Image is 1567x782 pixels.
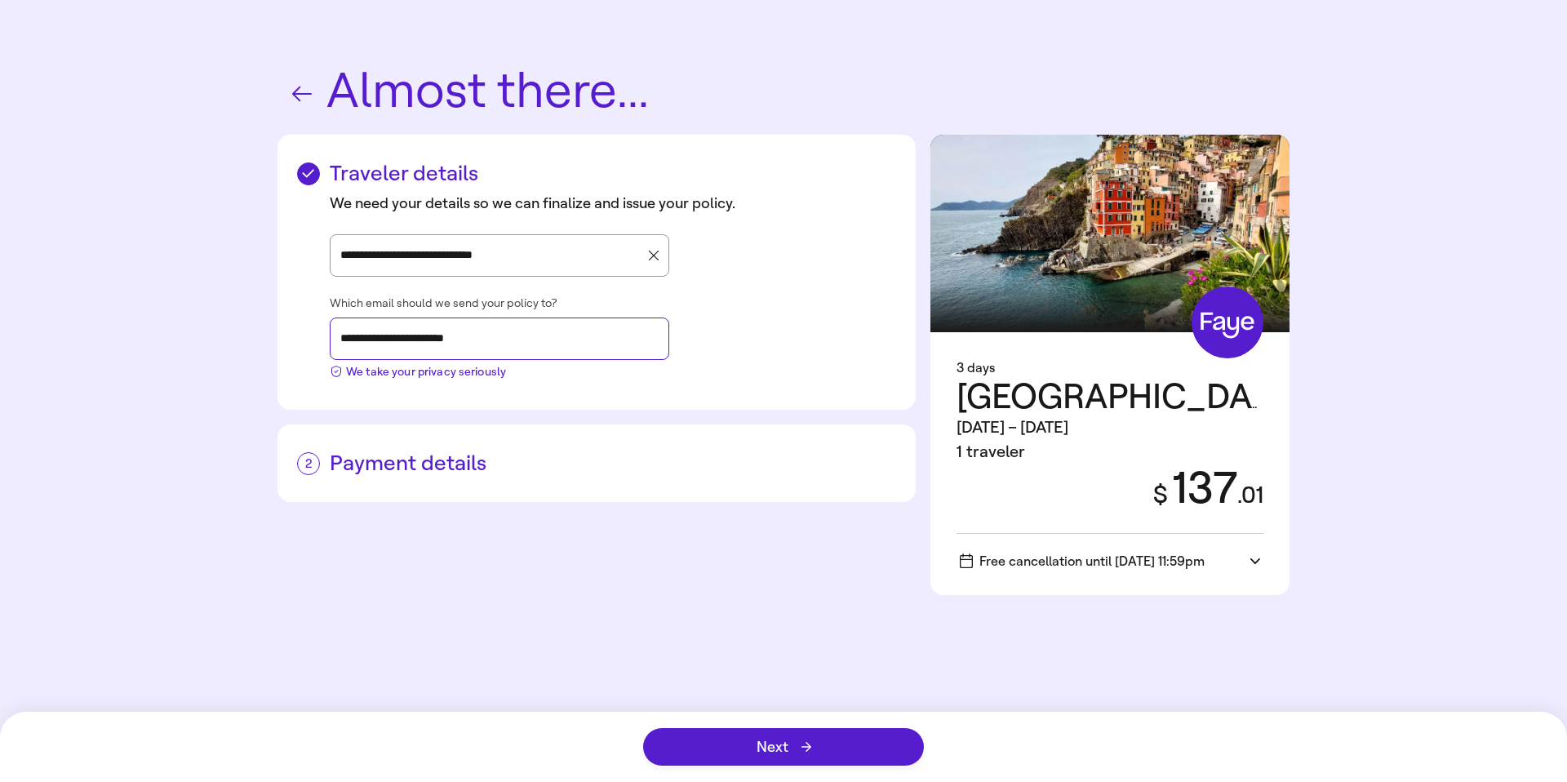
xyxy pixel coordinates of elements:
[297,161,896,186] h2: Traveler details
[1134,464,1263,513] div: 137
[277,65,1290,118] h1: Almost there...
[957,358,1263,378] div: 3 days
[757,740,811,754] span: Next
[330,296,557,311] span: Which email should we send your policy to?
[957,415,1263,440] div: [DATE] – [DATE]
[1153,480,1168,509] span: $
[1237,482,1263,509] span: . 01
[957,440,1263,464] div: 1 traveler
[330,193,896,215] div: We need your details so we can finalize and issue your policy.
[297,451,896,476] h2: Payment details
[340,243,642,268] input: Street address, city, state
[330,360,506,380] button: We take your privacy seriously
[960,553,1205,569] span: Free cancellation until [DATE] 11:59pm
[643,728,924,766] button: Next
[346,363,506,380] span: We take your privacy seriously
[957,376,1300,417] span: [GEOGRAPHIC_DATA]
